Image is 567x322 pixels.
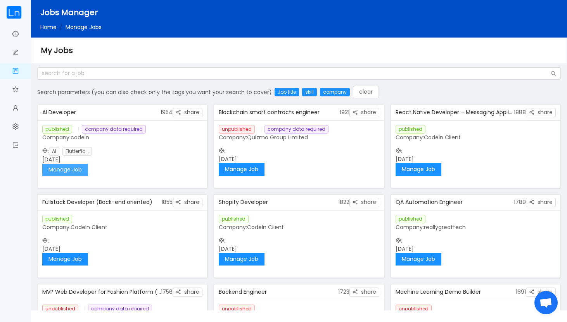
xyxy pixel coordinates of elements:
[42,166,88,173] a: Manage Job
[320,88,350,96] div: company
[6,6,22,19] img: cropped.59e8b842.png
[275,88,299,96] div: Job title
[161,288,173,296] span: 1756
[173,288,202,297] button: icon: share-altshare
[219,253,264,265] button: Manage Job
[42,223,202,231] p: Company:
[38,120,207,181] div: : [DATE]
[88,305,152,313] span: company data required
[60,23,62,31] span: /
[42,215,72,223] span: published
[219,215,249,223] span: published
[49,147,59,156] span: AI
[396,255,441,263] a: Manage Job
[37,67,561,80] input: search for a job
[12,119,19,135] a: icon: setting
[396,253,441,265] button: Manage Job
[219,223,379,231] p: Company:
[526,288,556,297] button: icon: share-altshare
[396,238,401,243] i: icon: codepen
[38,210,207,270] div: : [DATE]
[396,148,401,153] i: icon: codepen
[42,195,161,209] div: Fullstack Developer (Back-end oriented)
[219,285,338,299] div: Backend Engineer
[396,305,432,313] span: unpublished
[424,134,461,141] span: Codeln Client
[42,134,202,142] p: Company:
[71,223,107,231] span: Codeln Client
[12,63,19,80] a: icon: project
[514,198,526,206] span: 1789
[42,148,48,153] i: icon: codepen
[12,45,19,61] a: icon: edit
[82,125,146,134] span: company data required
[396,223,556,231] p: Company:
[396,215,425,223] span: published
[42,255,88,263] a: Manage Job
[161,198,173,206] span: 1855
[396,285,516,299] div: Machine Learning Demo Builder
[42,238,48,243] i: icon: codepen
[71,134,89,141] span: codeln
[66,23,102,31] span: Manage Jobs
[40,23,57,31] a: Home
[340,108,349,116] span: 1921
[396,165,441,173] a: Manage Job
[391,210,560,270] div: : [DATE]
[526,198,556,207] button: icon: share-altshare
[219,125,255,134] span: unpublished
[219,305,255,313] span: unpublished
[173,198,202,207] button: icon: share-altshare
[42,125,72,134] span: published
[264,125,328,134] span: company data required
[173,108,202,117] button: icon: share-altshare
[353,86,379,98] button: clear
[219,105,339,120] div: Blockchain smart contracts engineer
[214,120,384,180] div: : [DATE]
[396,105,514,120] div: React Native Developer – Messaging Application
[247,134,308,141] span: Quizmo Group Limited
[219,163,264,176] button: Manage Job
[219,165,264,173] a: Manage Job
[396,125,425,134] span: published
[302,88,317,96] div: skill
[349,288,379,297] button: icon: share-altshare
[42,285,161,299] div: MVP Web Developer for Fashion Platform (2–3 Week Project)
[338,288,349,296] span: 1723
[214,210,384,270] div: : [DATE]
[219,134,379,142] p: Company:
[396,195,514,209] div: QA Automation Engineer
[42,164,88,176] button: Manage Job
[62,147,92,156] span: Flutterflo...
[396,163,441,176] button: Manage Job
[219,255,264,263] a: Manage Job
[514,108,526,116] span: 1888
[219,148,224,153] i: icon: codepen
[40,7,98,18] span: Jobs Manager
[349,198,379,207] button: icon: share-altshare
[247,223,284,231] span: Codeln Client
[219,238,224,243] i: icon: codepen
[534,291,558,314] a: Open chat
[41,45,73,56] span: My Jobs
[42,305,78,313] span: unpublished
[12,101,19,117] a: icon: user
[551,71,556,76] i: icon: search
[516,288,526,296] span: 1691
[219,195,338,209] div: Shopify Developer
[396,134,556,142] p: Company:
[349,108,379,117] button: icon: share-altshare
[338,198,349,206] span: 1822
[12,82,19,98] a: icon: star
[37,86,561,98] div: Search parameters (you can also check only the tags you want your search to cover) :
[424,223,466,231] span: reallygreattech
[42,105,161,120] div: AI Developer
[12,26,19,43] a: icon: dashboard
[526,108,556,117] button: icon: share-altshare
[391,120,560,180] div: : [DATE]
[161,108,173,116] span: 1954
[42,253,88,265] button: Manage Job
